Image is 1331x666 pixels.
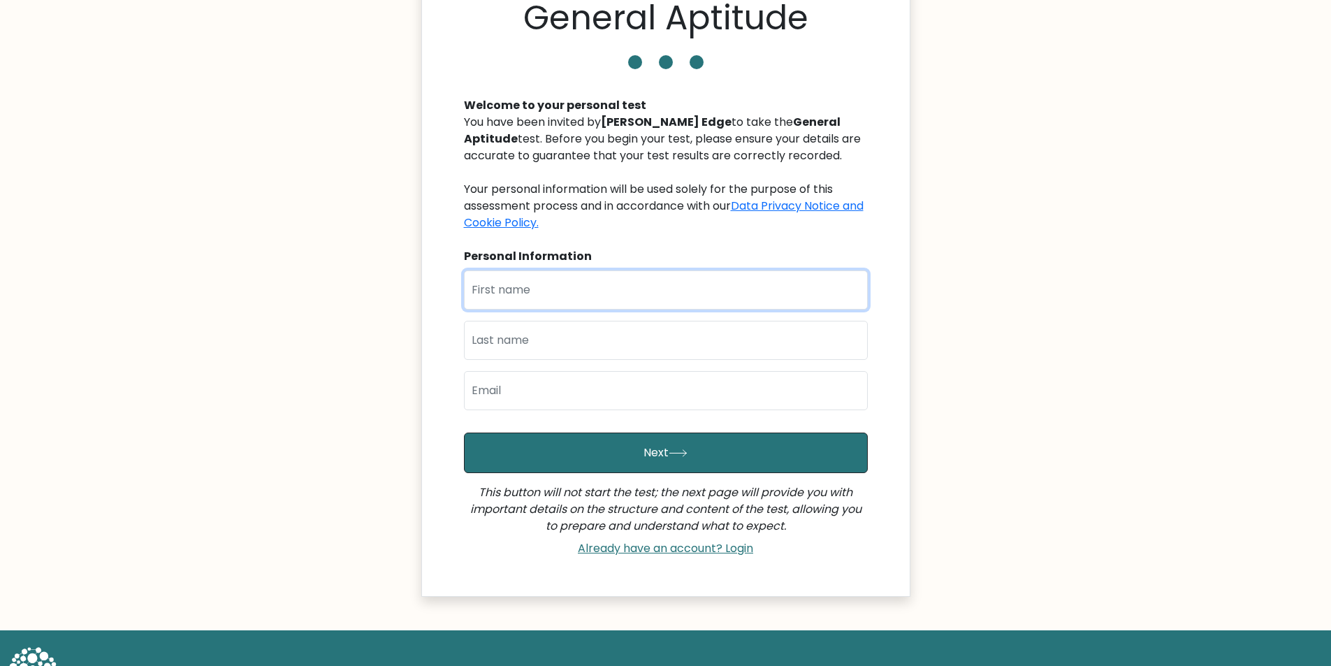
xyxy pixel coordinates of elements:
[470,484,861,534] i: This button will not start the test; the next page will provide you with important details on the...
[464,371,868,410] input: Email
[464,198,864,231] a: Data Privacy Notice and Cookie Policy.
[464,114,868,231] div: You have been invited by to take the test. Before you begin your test, please ensure your details...
[601,114,732,130] b: [PERSON_NAME] Edge
[464,321,868,360] input: Last name
[572,540,759,556] a: Already have an account? Login
[464,97,868,114] div: Welcome to your personal test
[464,248,868,265] div: Personal Information
[464,114,841,147] b: General Aptitude
[464,433,868,473] button: Next
[464,270,868,310] input: First name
